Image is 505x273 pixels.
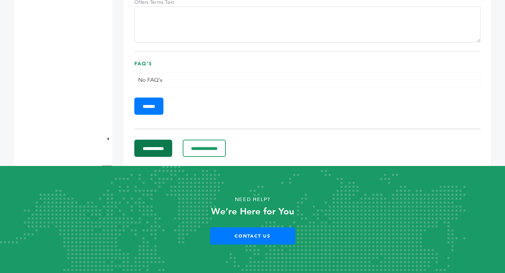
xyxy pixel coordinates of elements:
strong: We’re Here for You [211,205,294,218]
span: No FAQ's [138,76,162,84]
p: Need Help? [25,194,480,205]
a: Contact Us [210,227,295,245]
h3: FAQ's [134,60,480,73]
